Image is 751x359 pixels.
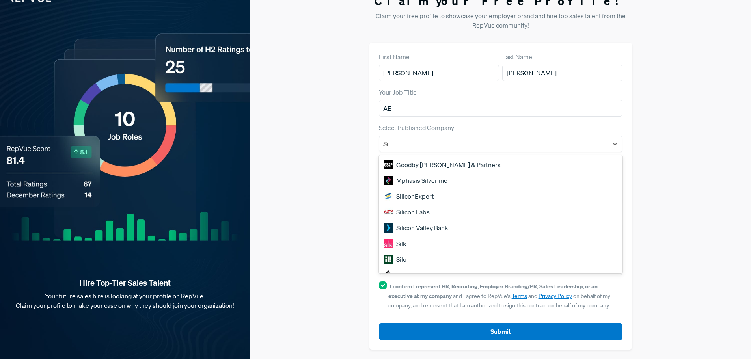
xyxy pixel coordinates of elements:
label: Last Name [502,52,532,61]
p: Your future sales hire is looking at your profile on RepVue. Claim your profile to make your case... [13,291,238,310]
input: Last Name [502,65,622,81]
label: Select Published Company [379,123,454,132]
img: Silicon Labs [384,207,393,217]
div: SiliconExpert [379,188,623,204]
img: Silk [384,239,393,248]
div: Silo [379,251,623,267]
a: Privacy Policy [539,292,572,299]
label: Your Job Title [379,87,417,97]
div: Goodby [PERSON_NAME] & Partners [379,157,623,173]
img: SiLo [384,270,393,280]
p: Claim your free profile to showcase your employer brand and hire top sales talent from the RepVue... [369,11,632,30]
a: Terms [512,292,527,299]
div: Mphasis Silverline [379,173,623,188]
img: Goodby Silverstein & Partners [384,160,393,169]
input: First Name [379,65,499,81]
strong: I confirm I represent HR, Recruiting, Employer Branding/PR, Sales Leadership, or an executive at ... [388,283,598,299]
div: SiLo [379,267,623,283]
div: Silicon Labs [379,204,623,220]
img: Mphasis Silverline [384,176,393,185]
img: SiliconExpert [384,192,393,201]
input: Title [379,100,623,117]
span: and I agree to RepVue’s and on behalf of my company, and represent that I am authorized to sign t... [388,283,610,309]
div: Silk [379,236,623,251]
strong: Hire Top-Tier Sales Talent [13,278,238,288]
div: Silicon Valley Bank [379,220,623,236]
img: Silo [384,255,393,264]
button: Submit [379,323,623,340]
label: First Name [379,52,410,61]
img: Silicon Valley Bank [384,223,393,233]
